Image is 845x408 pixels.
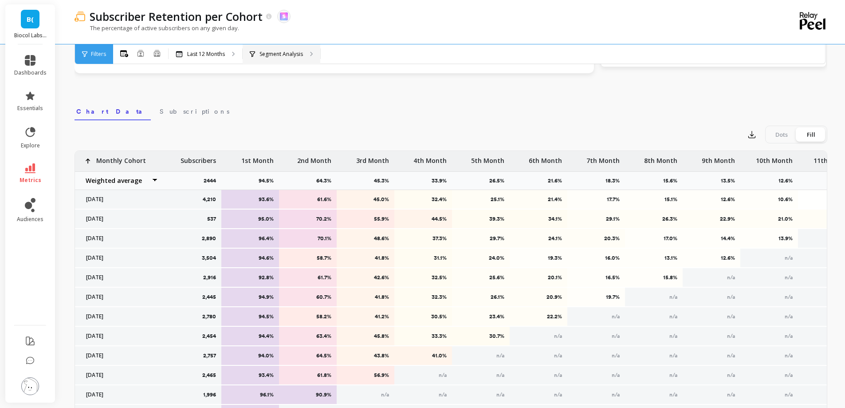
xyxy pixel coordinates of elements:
p: 10.6% [746,196,793,203]
p: 537 [207,215,216,222]
p: 12.6% [778,177,798,184]
p: 17.7% [573,196,620,203]
span: n/a [669,353,677,359]
p: 2,445 [202,293,216,301]
p: 92.8% [227,274,274,281]
p: 22.2% [515,313,562,320]
p: 24.0% [458,254,504,261]
span: dashboards [14,69,47,76]
span: explore [21,142,40,149]
p: 45.0% [342,196,389,203]
span: n/a [554,333,562,339]
span: n/a [669,313,677,320]
p: 2,757 [203,352,216,359]
p: 22.9% [688,215,735,222]
p: 45.8% [342,333,389,340]
p: 41.2% [342,313,389,320]
p: 60.7% [285,293,331,301]
span: n/a [785,392,793,398]
p: Subscriber Retention per Cohort [90,9,263,24]
p: [DATE] [81,215,158,222]
span: n/a [669,333,677,339]
p: 12.6% [688,196,735,203]
span: n/a [785,294,793,300]
p: 55.9% [342,215,389,222]
span: n/a [496,353,504,359]
p: 2nd Month [297,151,331,165]
p: 70.2% [285,215,331,222]
span: n/a [554,372,562,378]
p: 64.3% [316,177,337,184]
p: 2,890 [202,235,216,242]
p: 94.6% [227,254,274,261]
p: Segment Analysis [259,51,303,58]
p: 21.0% [746,215,793,222]
span: audiences [17,216,43,223]
p: 41.8% [342,293,389,301]
p: 2,454 [202,333,216,340]
p: 48.6% [342,235,389,242]
p: 45.3% [374,177,394,184]
p: 21.6% [548,177,567,184]
p: 16.5% [573,274,620,281]
p: 25.1% [458,196,504,203]
p: [DATE] [81,313,158,320]
p: 14.4% [688,235,735,242]
span: Chart Data [76,107,149,116]
p: 43.8% [342,352,389,359]
span: n/a [785,353,793,359]
span: n/a [785,255,793,261]
p: 29.1% [573,215,620,222]
p: 29.7% [458,235,504,242]
p: 39.3% [458,215,504,222]
p: 20.9% [515,293,562,301]
p: 25.6% [458,274,504,281]
p: 4,210 [203,196,216,203]
p: 2444 [204,177,221,184]
p: 13.5% [721,177,740,184]
p: 1st Month [241,151,274,165]
p: 5th Month [471,151,504,165]
p: 93.6% [227,196,274,203]
p: 2,916 [203,274,216,281]
span: n/a [727,333,735,339]
img: header icon [75,11,85,22]
p: 4th Month [413,151,447,165]
p: 15.8% [631,274,677,281]
p: 90.9% [285,391,331,398]
p: 26.3% [631,215,677,222]
span: n/a [785,313,793,320]
p: 3,504 [202,254,216,261]
p: 94.9% [227,293,274,301]
p: 58.7% [285,254,331,261]
p: 56.9% [342,372,389,379]
span: n/a [554,353,562,359]
span: n/a [669,294,677,300]
p: [DATE] [81,293,158,301]
p: 19.7% [573,293,620,301]
span: n/a [727,274,735,281]
p: 26.1% [458,293,504,301]
p: 20.3% [573,235,620,242]
p: 93.4% [227,372,274,379]
p: 94.5% [227,313,274,320]
p: 24.1% [515,235,562,242]
p: 19.3% [515,254,562,261]
p: 2,465 [202,372,216,379]
p: 61.8% [285,372,331,379]
span: n/a [612,372,620,378]
p: 95.0% [227,215,274,222]
img: api.skio.svg [280,12,288,20]
span: n/a [554,392,562,398]
p: 7th Month [586,151,620,165]
span: Filters [91,51,106,58]
span: n/a [496,372,504,378]
p: 94.5% [259,177,279,184]
p: 18.3% [605,177,625,184]
span: n/a [785,274,793,281]
p: Last 12 Months [187,51,225,58]
p: 41.0% [400,352,447,359]
p: 15.1% [631,196,677,203]
span: n/a [439,372,447,378]
p: 30.5% [400,313,447,320]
